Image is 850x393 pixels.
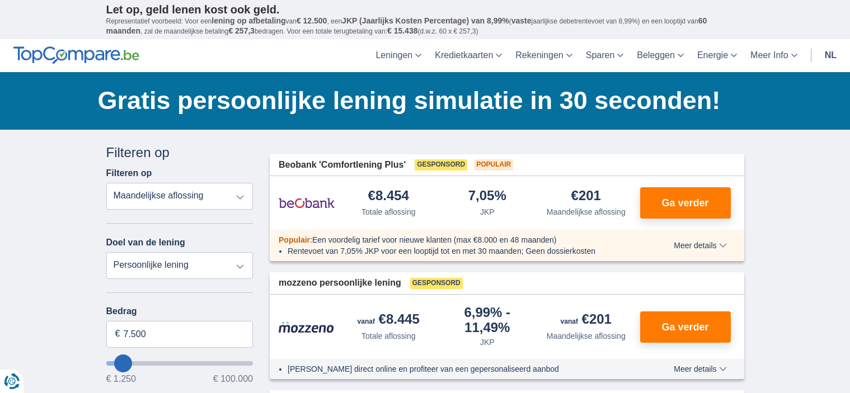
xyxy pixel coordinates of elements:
[228,26,255,35] span: € 257,3
[312,235,557,244] span: Een voordelig tarief voor nieuwe klanten (max €8.000 en 48 maanden)
[509,39,579,72] a: Rekeningen
[410,278,463,289] span: Gesponsord
[270,234,642,245] div: :
[640,187,731,219] button: Ga verder
[818,39,843,72] a: nl
[279,159,406,172] span: Beobank 'Comfortlening Plus'
[387,26,418,35] span: € 15.438
[415,159,467,171] span: Gesponsord
[369,39,428,72] a: Leningen
[571,189,601,204] div: €201
[661,198,708,208] span: Ga verder
[630,39,691,72] a: Beleggen
[368,189,409,204] div: €8.454
[279,321,335,333] img: product.pl.alt Mozzeno
[665,364,735,373] button: Meer details
[579,39,631,72] a: Sparen
[212,16,285,25] span: lening op afbetaling
[279,277,401,290] span: mozzeno persoonlijke lening
[547,330,626,342] div: Maandelijkse aflossing
[106,361,253,366] input: wantToBorrow
[279,189,335,217] img: product.pl.alt Beobank
[106,306,253,316] label: Bedrag
[468,189,506,204] div: 7,05%
[665,241,735,250] button: Meer details
[279,235,310,244] span: Populair
[361,330,416,342] div: Totale aflossing
[342,16,509,25] span: JKP (Jaarlijks Kosten Percentage) van 8,99%
[640,311,731,343] button: Ga verder
[13,46,139,64] img: TopCompare
[358,312,420,328] div: €8.445
[674,365,726,373] span: Meer details
[115,328,120,340] span: €
[106,375,136,383] span: € 1.250
[511,16,532,25] span: vaste
[288,245,633,257] li: Rentevoet van 7,05% JKP voor een looptijd tot en met 30 maanden; Geen dossierkosten
[106,168,152,178] label: Filteren op
[480,206,495,217] div: JKP
[674,242,726,249] span: Meer details
[106,3,744,16] p: Let op, geld lenen kost ook geld.
[288,363,633,375] li: [PERSON_NAME] direct online en profiteer van een gepersonaliseerd aanbod
[98,83,744,118] h1: Gratis persoonlijke lening simulatie in 30 seconden!
[443,306,533,334] div: 6,99%
[106,16,707,35] span: 60 maanden
[480,337,495,348] div: JKP
[106,238,185,248] label: Doel van de lening
[474,159,513,171] span: Populair
[661,322,708,332] span: Ga verder
[297,16,327,25] span: € 12.500
[547,206,626,217] div: Maandelijkse aflossing
[106,143,253,162] div: Filteren op
[744,39,804,72] a: Meer Info
[691,39,744,72] a: Energie
[561,312,612,328] div: €201
[361,206,416,217] div: Totale aflossing
[213,375,253,383] span: € 100.000
[106,16,744,36] p: Representatief voorbeeld: Voor een van , een ( jaarlijkse debetrentevoet van 8,99%) en een loopti...
[428,39,509,72] a: Kredietkaarten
